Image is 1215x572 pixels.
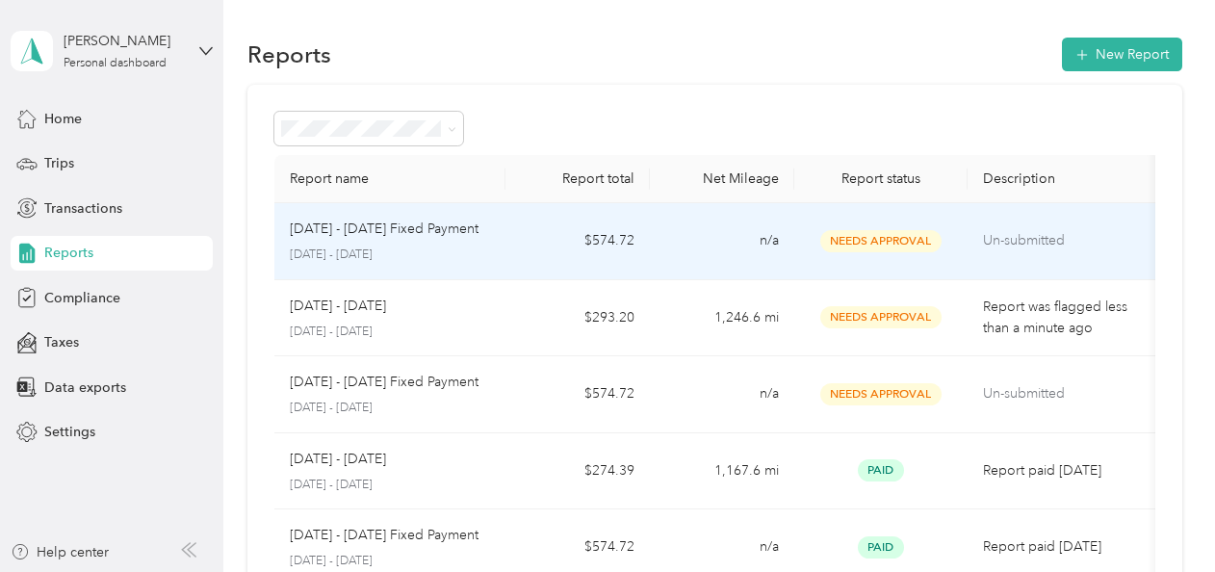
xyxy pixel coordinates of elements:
p: [DATE] - [DATE] [290,296,386,317]
p: [DATE] - [DATE] [290,400,490,417]
p: Report was flagged less than a minute ago [983,297,1145,339]
p: [DATE] - [DATE] [290,553,490,570]
span: Home [44,109,82,129]
span: Paid [858,536,904,559]
span: Paid [858,459,904,481]
div: Personal dashboard [64,58,167,69]
td: $574.72 [505,356,650,433]
span: Trips [44,153,74,173]
span: Needs Approval [820,306,942,328]
span: Needs Approval [820,383,942,405]
td: 1,167.6 mi [650,433,794,510]
p: Un-submitted [983,383,1145,404]
td: $293.20 [505,280,650,357]
p: [DATE] - [DATE] Fixed Payment [290,525,478,546]
p: Un-submitted [983,230,1145,251]
td: $274.39 [505,433,650,510]
p: [DATE] - [DATE] Fixed Payment [290,372,478,393]
p: [DATE] - [DATE] Fixed Payment [290,219,478,240]
span: Transactions [44,198,122,219]
p: [DATE] - [DATE] [290,449,386,470]
span: Needs Approval [820,230,942,252]
span: Compliance [44,288,120,308]
td: n/a [650,356,794,433]
button: Help center [11,542,109,562]
button: New Report [1062,38,1182,71]
td: $574.72 [505,203,650,280]
div: [PERSON_NAME] [64,31,184,51]
p: Report paid [DATE] [983,536,1145,558]
span: Data exports [44,377,126,398]
iframe: Everlance-gr Chat Button Frame [1107,464,1215,572]
span: Reports [44,243,93,263]
span: Taxes [44,332,79,352]
p: [DATE] - [DATE] [290,477,490,494]
p: [DATE] - [DATE] [290,247,490,264]
h1: Reports [247,44,331,65]
p: Report paid [DATE] [983,460,1145,481]
th: Net Mileage [650,155,794,203]
span: Settings [44,422,95,442]
p: [DATE] - [DATE] [290,324,490,341]
th: Report name [274,155,505,203]
th: Description [968,155,1160,203]
td: 1,246.6 mi [650,280,794,357]
td: n/a [650,203,794,280]
th: Report total [505,155,650,203]
div: Report status [810,170,952,187]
